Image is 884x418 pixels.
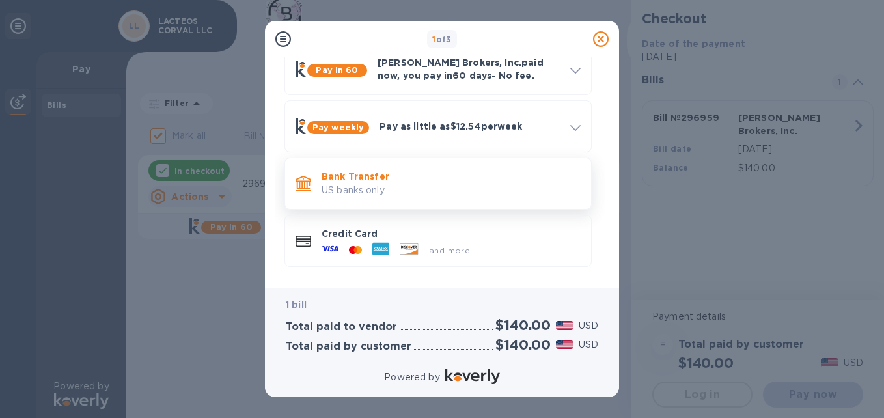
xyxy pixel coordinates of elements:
img: USD [556,340,573,349]
h3: Total paid to vendor [286,321,397,333]
h3: Total paid by customer [286,341,411,353]
b: of 3 [432,35,452,44]
img: USD [556,321,573,330]
p: USD [579,338,598,352]
h2: $140.00 [495,317,551,333]
b: Pay in 60 [316,65,358,75]
span: 1 [432,35,435,44]
img: Logo [445,369,500,384]
b: 1 bill [286,300,307,310]
p: [PERSON_NAME] Brokers, Inc. paid now, you pay in 60 days - No fee. [378,56,560,82]
b: Pay weekly [312,122,364,132]
p: Powered by [384,370,439,384]
p: Bank Transfer [322,170,581,183]
h2: $140.00 [495,337,551,353]
p: USD [579,319,598,333]
p: Pay as little as $12.54 per week [380,120,560,133]
p: US banks only. [322,184,581,197]
p: Credit Card [322,227,581,240]
span: and more... [429,245,477,255]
